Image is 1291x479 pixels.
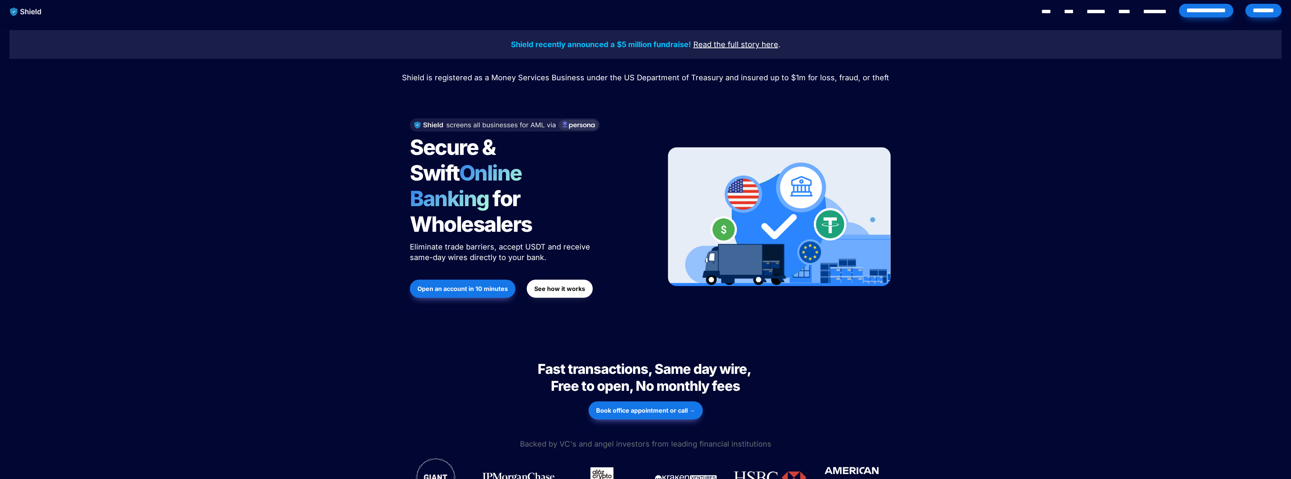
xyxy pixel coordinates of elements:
[693,41,759,49] a: Read the full story
[596,407,695,414] strong: Book office appointment or call →
[520,439,771,448] span: Backed by VC's and angel investors from leading financial institutions
[589,401,703,419] button: Book office appointment or call →
[527,276,593,301] a: See how it works
[589,398,703,423] a: Book office appointment or call →
[417,285,508,292] strong: Open an account in 10 minutes
[6,4,45,20] img: website logo
[410,242,592,262] span: Eliminate trade barriers, accept USDT and receive same-day wires directly to your bank.
[511,40,691,49] strong: Shield recently announced a $5 million fundraise!
[410,186,532,237] span: for Wholesalers
[410,160,529,211] span: Online Banking
[410,135,499,186] span: Secure & Swift
[410,276,515,301] a: Open an account in 10 minutes
[778,40,780,49] span: .
[693,40,759,49] u: Read the full story
[534,285,585,292] strong: See how it works
[538,361,753,394] span: Fast transactions, Same day wire, Free to open, No monthly fees
[527,280,593,298] button: See how it works
[762,41,778,49] a: here
[410,280,515,298] button: Open an account in 10 minutes
[402,73,889,82] span: Shield is registered as a Money Services Business under the US Department of Treasury and insured...
[762,40,778,49] u: here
